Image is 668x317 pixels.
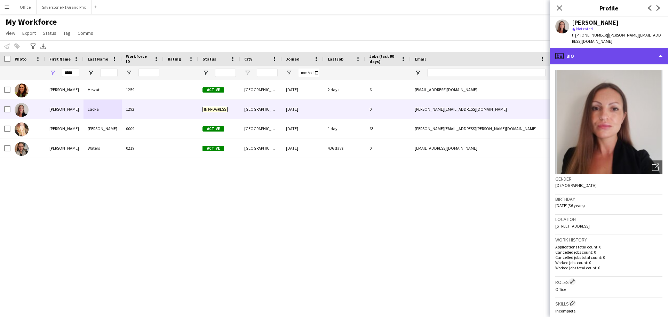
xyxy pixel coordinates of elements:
a: View [3,29,18,38]
div: [GEOGRAPHIC_DATA] [240,100,282,119]
div: Waters [83,138,122,158]
div: [PERSON_NAME] [45,80,83,99]
span: Office [555,287,566,292]
img: Laura Lacka [15,103,29,117]
p: Worked jobs total count: 0 [555,265,662,270]
div: [PERSON_NAME] [45,119,83,138]
div: [PERSON_NAME] [45,138,83,158]
span: Active [202,126,224,132]
span: City [244,56,252,62]
input: Status Filter Input [215,69,236,77]
span: Not rated [576,26,593,31]
p: Applications total count: 0 [555,244,662,249]
div: [PERSON_NAME] [45,100,83,119]
span: Active [202,87,224,93]
span: | [PERSON_NAME][EMAIL_ADDRESS][DOMAIN_NAME] [572,32,661,44]
h3: Work history [555,237,662,243]
div: Hewat [83,80,122,99]
input: City Filter Input [257,69,278,77]
input: Last Name Filter Input [100,69,118,77]
a: Comms [75,29,96,38]
div: 2 days [324,80,365,99]
div: [EMAIL_ADDRESS][DOMAIN_NAME] [411,138,550,158]
span: Export [22,30,36,36]
span: t. [PHONE_NUMBER] [572,32,608,38]
input: Joined Filter Input [299,69,319,77]
button: Open Filter Menu [244,70,250,76]
div: [GEOGRAPHIC_DATA] [240,138,282,158]
span: Active [202,146,224,151]
span: Workforce ID [126,54,151,64]
div: Bio [550,48,668,64]
div: [GEOGRAPHIC_DATA] [240,119,282,138]
div: [DATE] [282,100,324,119]
button: Open Filter Menu [286,70,292,76]
div: 0219 [122,138,164,158]
span: Last job [328,56,343,62]
button: Silverstone F1 Grand Prix [37,0,92,14]
div: 1 day [324,119,365,138]
span: [STREET_ADDRESS] [555,223,590,229]
div: Open photos pop-in [649,160,662,174]
span: My Workforce [6,17,57,27]
div: [EMAIL_ADDRESS][DOMAIN_NAME] [411,80,550,99]
span: Comms [78,30,93,36]
div: 63 [365,119,411,138]
p: Cancelled jobs count: 0 [555,249,662,255]
h3: Gender [555,176,662,182]
img: Crew avatar or photo [555,70,662,174]
div: 6 [365,80,411,99]
span: Rating [168,56,181,62]
span: [DEMOGRAPHIC_DATA] [555,183,597,188]
p: Incomplete [555,308,662,314]
span: Tag [63,30,71,36]
h3: Birthday [555,196,662,202]
button: Open Filter Menu [49,70,56,76]
div: 436 days [324,138,365,158]
input: Email Filter Input [427,69,546,77]
div: 0 [365,100,411,119]
h3: Profile [550,3,668,13]
img: Laura Waters [15,142,29,156]
span: In progress [202,107,228,112]
div: 0009 [122,119,164,138]
a: Export [19,29,39,38]
div: [DATE] [282,138,324,158]
img: Laura Hewat [15,84,29,97]
button: Open Filter Menu [88,70,94,76]
span: First Name [49,56,71,62]
img: Laura Pearson [15,122,29,136]
div: [DATE] [282,80,324,99]
input: First Name Filter Input [62,69,79,77]
div: [PERSON_NAME] [83,119,122,138]
h3: Location [555,216,662,222]
div: 1292 [122,100,164,119]
div: Lacka [83,100,122,119]
span: [DATE] (36 years) [555,203,585,208]
span: Jobs (last 90 days) [369,54,398,64]
button: Open Filter Menu [202,70,209,76]
app-action-btn: Export XLSX [39,42,47,50]
a: Status [40,29,59,38]
div: [DATE] [282,119,324,138]
a: Tag [61,29,73,38]
span: Joined [286,56,300,62]
span: Status [43,30,56,36]
app-action-btn: Advanced filters [29,42,37,50]
span: View [6,30,15,36]
input: Workforce ID Filter Input [138,69,159,77]
div: [GEOGRAPHIC_DATA] [240,80,282,99]
span: Last Name [88,56,108,62]
p: Worked jobs count: 0 [555,260,662,265]
h3: Skills [555,300,662,307]
span: Photo [15,56,26,62]
span: Status [202,56,216,62]
div: [PERSON_NAME][EMAIL_ADDRESS][DOMAIN_NAME] [411,100,550,119]
div: 0 [365,138,411,158]
div: [PERSON_NAME] [572,19,619,26]
div: [PERSON_NAME][EMAIL_ADDRESS][PERSON_NAME][DOMAIN_NAME] [411,119,550,138]
h3: Roles [555,278,662,285]
div: 1259 [122,80,164,99]
button: Open Filter Menu [415,70,421,76]
button: Open Filter Menu [126,70,132,76]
